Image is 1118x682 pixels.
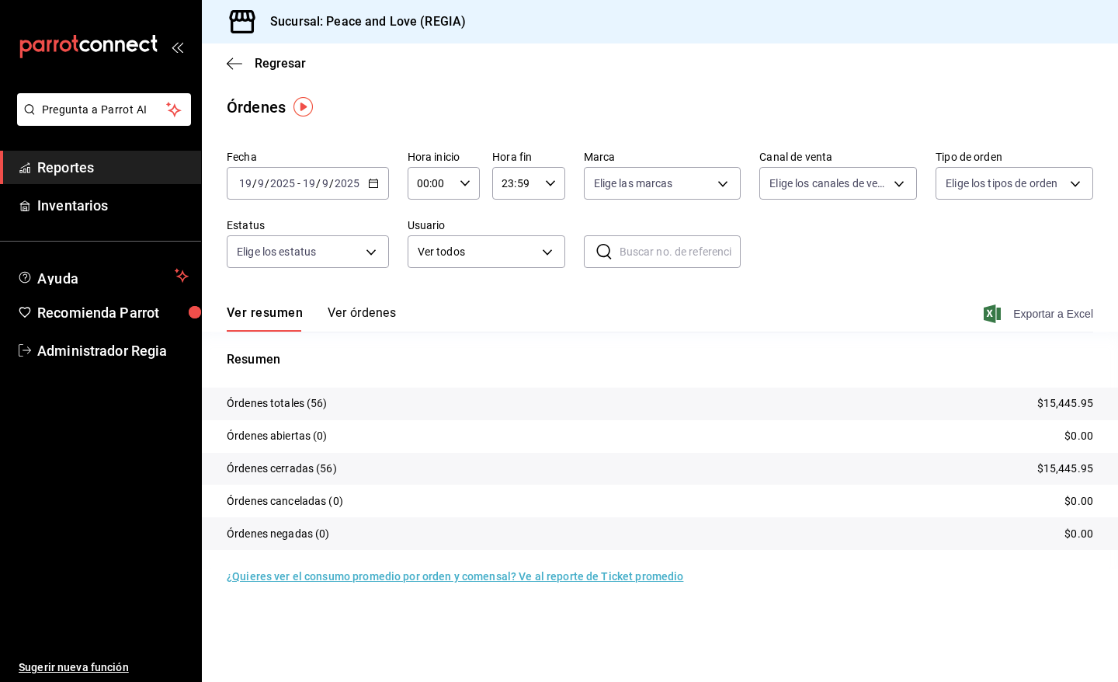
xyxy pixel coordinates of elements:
[297,177,300,190] span: -
[227,395,328,412] p: Órdenes totales (56)
[1037,395,1093,412] p: $15,445.95
[329,177,334,190] span: /
[227,151,389,162] label: Fecha
[227,220,389,231] label: Estatus
[265,177,269,190] span: /
[37,195,189,216] span: Inventarios
[334,177,360,190] input: ----
[227,428,328,444] p: Órdenes abiertas (0)
[293,97,313,117] img: Tooltip marker
[269,177,296,190] input: ----
[1064,428,1093,444] p: $0.00
[257,177,265,190] input: --
[759,151,917,162] label: Canal de venta
[227,56,306,71] button: Regresar
[238,177,252,190] input: --
[171,40,183,53] button: open_drawer_menu
[936,151,1093,162] label: Tipo de orden
[227,493,343,510] p: Órdenes canceladas (0)
[227,305,303,332] button: Ver resumen
[492,151,564,162] label: Hora fin
[302,177,316,190] input: --
[227,305,396,332] div: navigation tabs
[987,304,1093,323] button: Exportar a Excel
[620,236,741,267] input: Buscar no. de referencia
[227,526,330,542] p: Órdenes negadas (0)
[37,157,189,178] span: Reportes
[769,176,888,191] span: Elige los canales de venta
[1064,526,1093,542] p: $0.00
[255,56,306,71] span: Regresar
[408,220,565,231] label: Usuario
[42,102,167,118] span: Pregunta a Parrot AI
[328,305,396,332] button: Ver órdenes
[11,113,191,129] a: Pregunta a Parrot AI
[418,244,536,260] span: Ver todos
[316,177,321,190] span: /
[258,12,466,31] h3: Sucursal: Peace and Love (REGIA)
[17,93,191,126] button: Pregunta a Parrot AI
[37,340,189,361] span: Administrador Regia
[19,659,189,676] span: Sugerir nueva función
[1064,493,1093,510] p: $0.00
[252,177,257,190] span: /
[408,151,480,162] label: Hora inicio
[37,266,168,285] span: Ayuda
[237,244,316,259] span: Elige los estatus
[227,570,683,583] a: ¿Quieres ver el consumo promedio por orden y comensal? Ve al reporte de Ticket promedio
[227,461,337,477] p: Órdenes cerradas (56)
[946,176,1057,191] span: Elige los tipos de orden
[594,176,673,191] span: Elige las marcas
[1037,461,1093,477] p: $15,445.95
[227,350,1093,369] p: Resumen
[37,302,189,323] span: Recomienda Parrot
[584,151,741,162] label: Marca
[227,96,286,119] div: Órdenes
[321,177,329,190] input: --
